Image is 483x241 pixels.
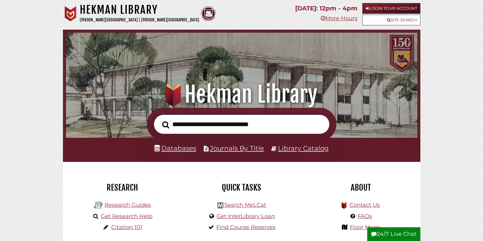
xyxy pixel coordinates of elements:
[358,213,372,220] a: FAQs
[68,182,177,193] h2: Research
[201,6,216,21] img: Calvin Theological Seminary
[104,202,151,208] a: Research Guides
[159,119,172,130] button: Search
[224,202,266,208] a: Search MeLCat
[162,121,169,129] i: Search
[63,6,78,21] img: Calvin University
[80,3,199,16] h1: Hekman Library
[94,201,103,210] img: Hekman Library Logo
[321,15,357,22] a: More Hours
[73,81,410,108] h1: Hekman Library
[295,3,357,14] p: [DATE]: 12pm - 4pm
[111,224,142,231] a: Citation 101
[187,182,297,193] h2: Quick Tasks
[218,203,223,208] img: Hekman Library Logo
[362,15,420,25] a: Site Search
[362,3,420,14] a: Login to My Account
[278,144,329,152] a: Library Catalog
[217,213,275,220] a: Get InterLibrary Loan
[210,144,264,152] a: Journals By Title
[101,213,152,220] a: Get Research Help
[306,182,416,193] h2: About
[216,224,276,231] a: Find Course Reserves
[350,224,380,231] a: Floor Maps
[349,202,380,208] a: Contact Us
[154,144,196,152] a: Databases
[80,16,199,24] p: [PERSON_NAME][GEOGRAPHIC_DATA] | [PERSON_NAME][GEOGRAPHIC_DATA]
